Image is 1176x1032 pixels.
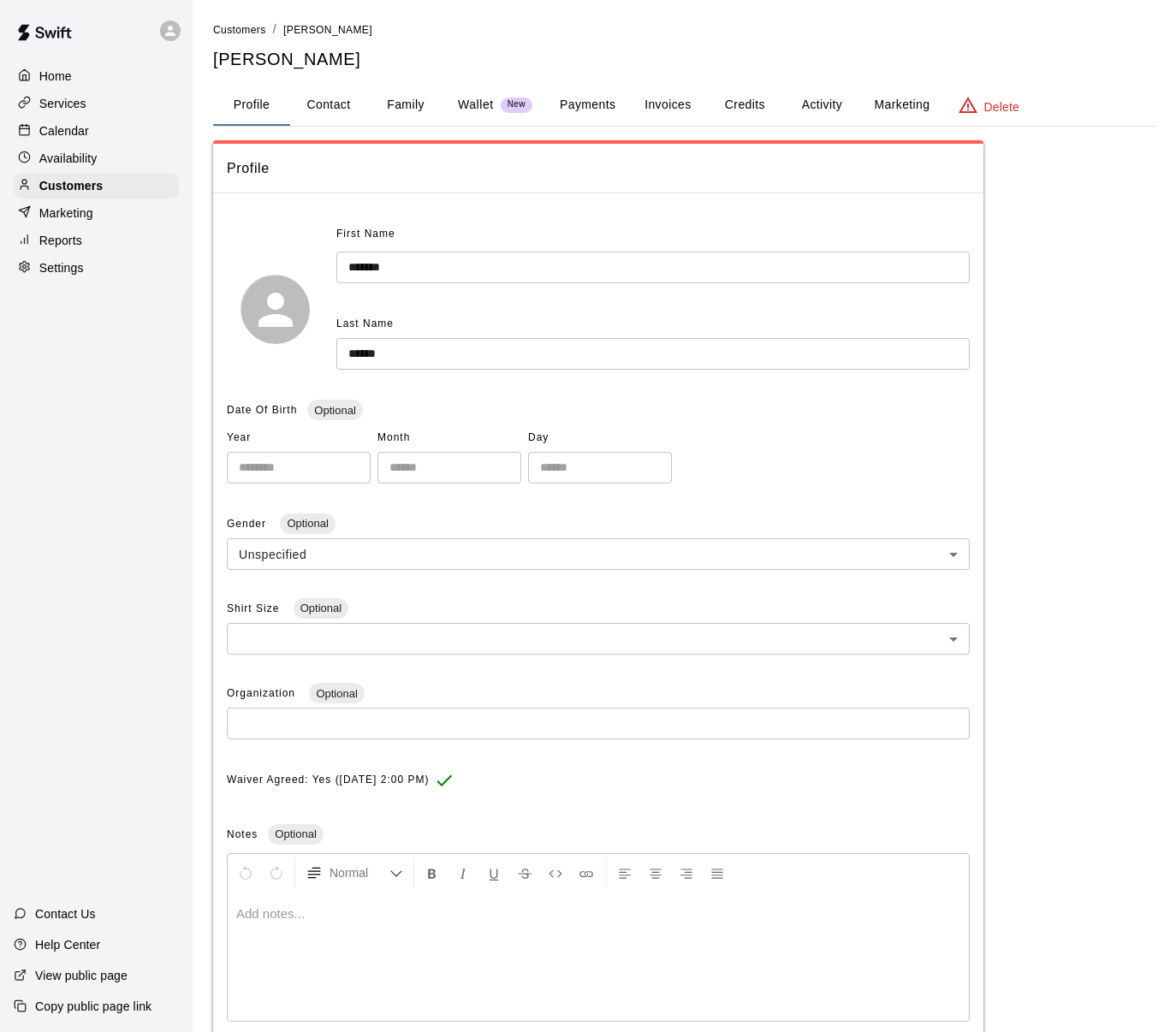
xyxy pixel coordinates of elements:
[14,63,179,89] a: Home
[227,424,371,452] span: Year
[14,173,179,199] a: Customers
[299,857,410,888] button: Formatting Options
[227,538,970,570] div: Unspecified
[572,857,601,888] button: Insert Link
[39,232,82,249] p: Reports
[213,48,1155,71] h5: [PERSON_NAME]
[541,857,570,888] button: Insert Code
[35,998,151,1015] p: Copy public page link
[672,857,701,888] button: Right Align
[14,200,179,226] a: Marketing
[458,96,494,114] p: Wallet
[860,85,943,126] button: Marketing
[294,602,348,614] span: Optional
[227,602,283,614] span: Shirt Size
[227,828,258,840] span: Notes
[783,85,860,126] button: Activity
[227,767,429,794] span: Waiver Agreed: Yes ([DATE] 2:00 PM)
[213,22,266,36] a: Customers
[39,205,93,222] p: Marketing
[283,24,372,36] span: [PERSON_NAME]
[377,424,521,452] span: Month
[213,85,290,126] button: Profile
[35,936,100,953] p: Help Center
[336,317,394,329] span: Last Name
[330,864,389,881] span: Normal
[213,24,266,36] span: Customers
[641,857,670,888] button: Center Align
[231,857,260,888] button: Undo
[14,228,179,253] a: Reports
[14,145,179,171] a: Availability
[629,85,706,126] button: Invoices
[367,85,444,126] button: Family
[227,687,299,699] span: Organization
[39,177,103,194] p: Customers
[501,99,532,110] span: New
[528,424,672,452] span: Day
[39,68,72,85] p: Home
[14,91,179,116] a: Services
[418,857,447,888] button: Format Bold
[14,255,179,281] a: Settings
[309,687,364,700] span: Optional
[273,21,276,39] li: /
[227,157,970,180] span: Profile
[984,98,1019,116] p: Delete
[39,259,84,276] p: Settings
[510,857,539,888] button: Format Strikethrough
[39,122,89,139] p: Calendar
[213,85,1155,126] div: basic tabs example
[546,85,629,126] button: Payments
[479,857,508,888] button: Format Underline
[35,967,128,984] p: View public page
[610,857,639,888] button: Left Align
[39,95,86,112] p: Services
[268,827,323,840] span: Optional
[14,118,179,144] a: Calendar
[39,150,98,167] p: Availability
[227,518,270,530] span: Gender
[213,21,1155,39] nav: breadcrumb
[280,517,335,530] span: Optional
[703,857,732,888] button: Justify Align
[35,905,96,922] p: Contact Us
[336,221,395,248] span: First Name
[290,85,367,126] button: Contact
[706,85,783,126] button: Credits
[307,404,362,417] span: Optional
[448,857,478,888] button: Format Italics
[227,404,297,416] span: Date Of Birth
[262,857,291,888] button: Redo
